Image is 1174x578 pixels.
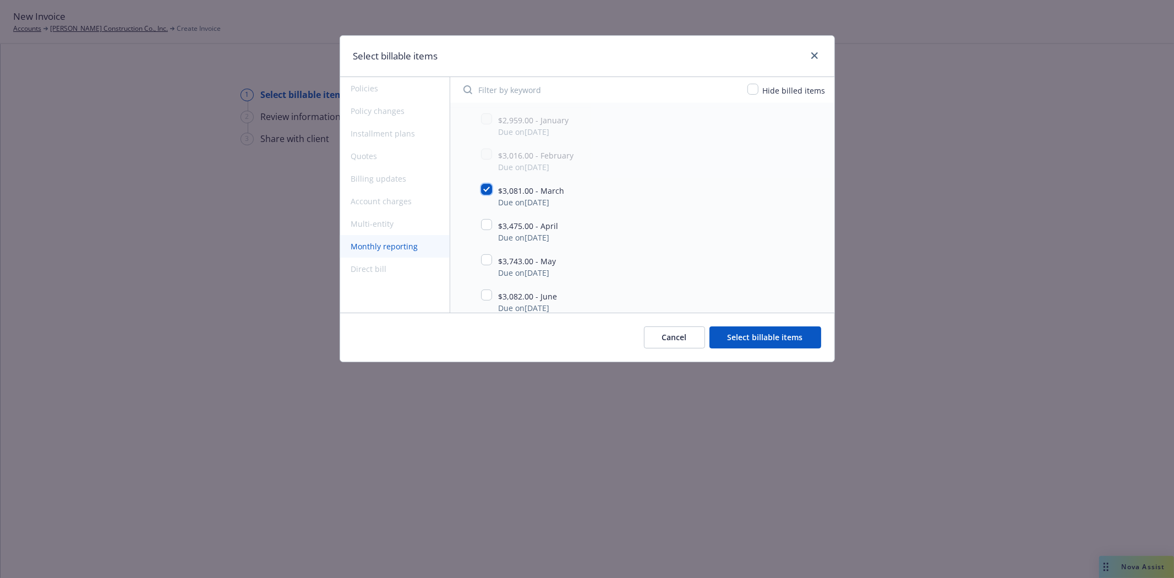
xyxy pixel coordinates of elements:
[340,235,450,258] button: Monthly reporting
[499,267,565,279] span: Due on [DATE]
[457,79,741,101] input: Filter by keyword
[340,167,450,190] span: Billing updates
[808,49,821,62] a: close
[709,326,821,348] button: Select billable items
[340,258,450,280] span: Direct bill
[450,143,834,178] span: $3,016.00 - FebruaryDue on[DATE]
[340,100,450,122] span: Policy changes
[340,212,450,235] span: Multi-entity
[340,122,450,145] span: Installment plans
[499,232,567,243] span: Due on [DATE]
[499,302,566,314] span: Due on [DATE]
[499,220,567,232] a: $3,475.00 - April
[499,126,578,138] span: Due on [DATE]
[499,161,583,173] span: Due on [DATE]
[499,291,566,302] a: $3,082.00 - June
[763,85,826,96] span: Hide billed items
[340,145,450,167] span: Quotes
[499,114,578,126] a: $2,959.00 - January
[499,197,574,208] span: Due on [DATE]
[340,77,450,100] span: Policies
[644,326,705,348] button: Cancel
[499,185,574,197] a: $3,081.00 - March
[340,190,450,212] span: Account charges
[499,255,565,267] a: $3,743.00 - May
[450,108,834,143] span: $2,959.00 - JanuaryDue on[DATE]
[353,49,438,63] h1: Select billable items
[499,150,583,161] a: $3,016.00 - February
